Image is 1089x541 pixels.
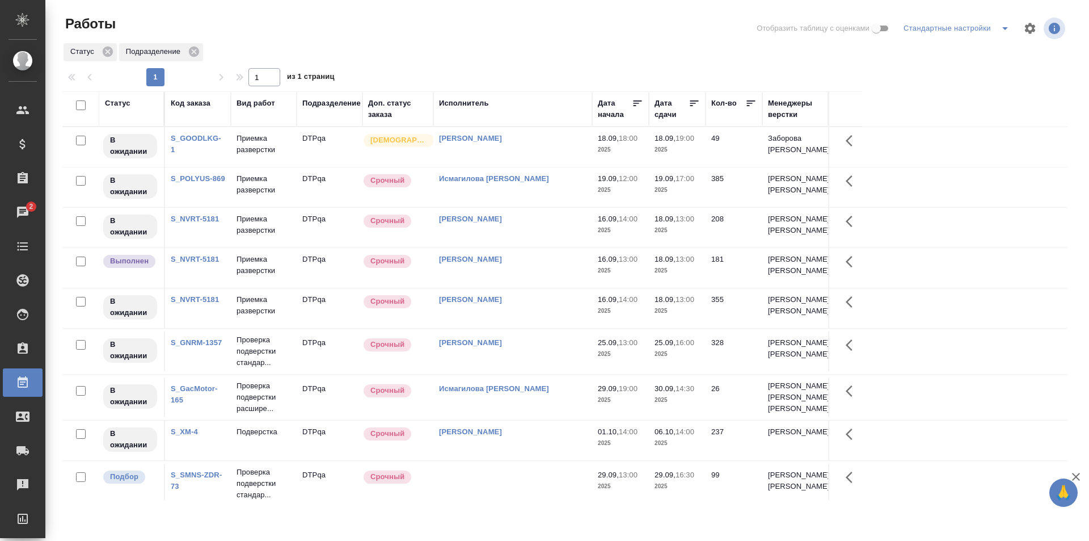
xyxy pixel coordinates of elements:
[839,288,866,316] button: Здесь прячутся важные кнопки
[297,248,362,288] td: DTPqa
[370,385,404,396] p: Срочный
[655,174,676,183] p: 19.09,
[655,265,700,276] p: 2025
[171,134,221,154] a: S_GOODLKG-1
[110,215,150,238] p: В ожидании
[598,438,643,449] p: 2025
[370,339,404,350] p: Срочный
[676,471,694,479] p: 16:30
[119,43,203,61] div: Подразделение
[655,144,700,156] p: 2025
[655,395,700,406] p: 2025
[171,384,217,404] a: S_GacMotor-165
[768,133,822,156] p: Заборова [PERSON_NAME]
[768,337,822,360] p: [PERSON_NAME] [PERSON_NAME]
[297,332,362,371] td: DTPqa
[110,296,150,318] p: В ожидании
[302,98,361,109] div: Подразделение
[370,175,404,186] p: Срочный
[370,428,404,439] p: Срочный
[655,295,676,304] p: 18.09,
[1054,481,1073,505] span: 🙏
[439,384,549,393] a: Исмагилова [PERSON_NAME]
[297,167,362,207] td: DTPqa
[70,46,98,57] p: Статус
[619,174,638,183] p: 12:00
[598,255,619,263] p: 16.09,
[706,208,762,248] td: 208
[102,294,158,321] div: Исполнитель назначен, приступать к работе пока рано
[171,427,198,436] a: S_XM-4
[110,471,138,483] p: Подбор
[297,127,362,167] td: DTPqa
[839,167,866,195] button: Здесь прячутся важные кнопки
[598,471,619,479] p: 29.09,
[706,248,762,288] td: 181
[370,255,404,267] p: Срочный
[676,338,694,347] p: 16:00
[297,208,362,248] td: DTPqa
[439,134,502,142] a: [PERSON_NAME]
[171,471,222,490] a: S_SMNS-ZDR-73
[655,98,689,120] div: Дата сдачи
[839,208,866,235] button: Здесь прячутся важные кнопки
[237,334,291,368] p: Проверка подверстки стандар...
[768,469,822,492] p: [PERSON_NAME], [PERSON_NAME]
[839,421,866,448] button: Здесь прячутся важные кнопки
[297,464,362,504] td: DTPqa
[598,295,619,304] p: 16.09,
[655,349,700,360] p: 2025
[768,380,822,414] p: [PERSON_NAME], [PERSON_NAME] [PERSON_NAME]
[237,467,291,501] p: Проверка подверстки стандар...
[598,395,643,406] p: 2025
[171,295,219,304] a: S_NVRT-5181
[676,174,694,183] p: 17:00
[839,127,866,154] button: Здесь прячутся важные кнопки
[706,167,762,207] td: 385
[768,98,822,120] div: Менеджеры верстки
[237,213,291,236] p: Приемка разверстки
[598,265,643,276] p: 2025
[706,127,762,167] td: 49
[598,184,643,196] p: 2025
[598,481,643,492] p: 2025
[237,173,291,196] p: Приемка разверстки
[619,255,638,263] p: 13:00
[3,198,43,227] a: 2
[619,427,638,436] p: 14:00
[1044,18,1067,39] span: Посмотреть информацию
[676,427,694,436] p: 14:00
[237,426,291,438] p: Подверстка
[370,296,404,307] p: Срочный
[368,98,428,120] div: Доп. статус заказа
[110,135,150,157] p: В ожидании
[768,213,822,236] p: [PERSON_NAME] [PERSON_NAME]
[655,215,676,223] p: 18.09,
[439,215,502,223] a: [PERSON_NAME]
[370,471,404,483] p: Срочный
[901,19,1016,37] div: split button
[62,15,116,33] span: Работы
[237,294,291,317] p: Приемка разверстки
[102,337,158,364] div: Исполнитель назначен, приступать к работе пока рано
[102,426,158,453] div: Исполнитель назначен, приступать к работе пока рано
[110,339,150,362] p: В ожидании
[706,464,762,504] td: 99
[297,378,362,417] td: DTPqa
[110,428,150,451] p: В ожидании
[598,225,643,236] p: 2025
[439,295,502,304] a: [PERSON_NAME]
[237,98,275,109] div: Вид работ
[102,383,158,410] div: Исполнитель назначен, приступать к работе пока рано
[598,349,643,360] p: 2025
[655,255,676,263] p: 18.09,
[619,384,638,393] p: 19:00
[171,215,219,223] a: S_NVRT-5181
[598,174,619,183] p: 19.09,
[297,421,362,460] td: DTPqa
[619,295,638,304] p: 14:00
[598,144,643,156] p: 2025
[64,43,117,61] div: Статус
[237,254,291,276] p: Приемка разверстки
[655,384,676,393] p: 30.09,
